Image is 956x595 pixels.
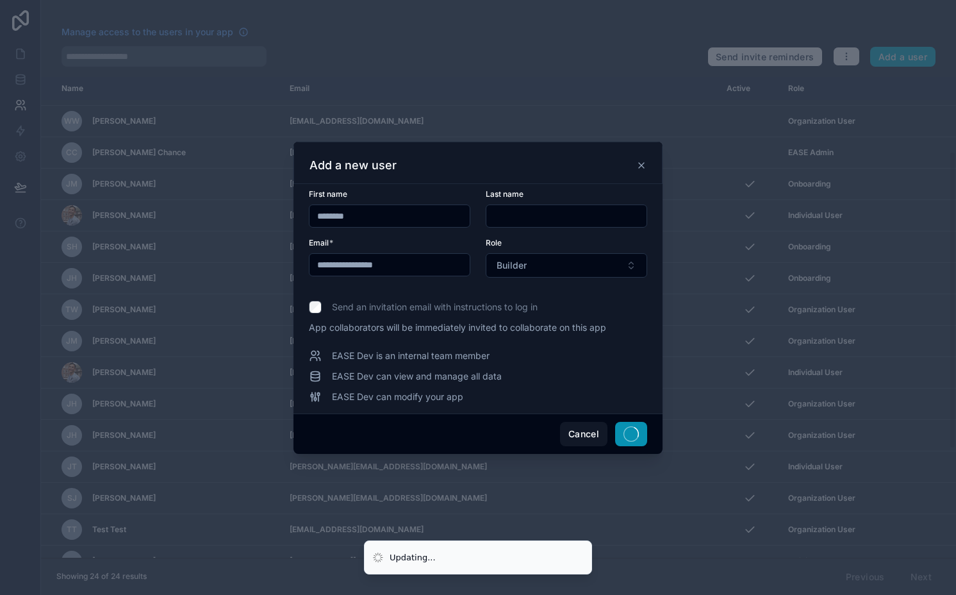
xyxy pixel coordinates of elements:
span: First name [309,189,347,199]
span: App collaborators will be immediately invited to collaborate on this app [309,321,647,334]
input: Send an invitation email with instructions to log in [309,301,322,314]
span: EASE Dev can view and manage all data [332,370,502,383]
span: Builder [497,259,527,272]
h3: Add a new user [309,158,397,173]
button: Cancel [560,422,607,446]
span: Last name [486,189,523,199]
span: EASE Dev can modify your app [332,390,463,403]
button: Select Button [486,253,647,278]
span: Email [309,238,329,247]
div: Updating... [390,551,436,564]
span: Role [486,238,502,247]
span: EASE Dev is an internal team member [332,349,490,362]
span: Send an invitation email with instructions to log in [332,301,538,314]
